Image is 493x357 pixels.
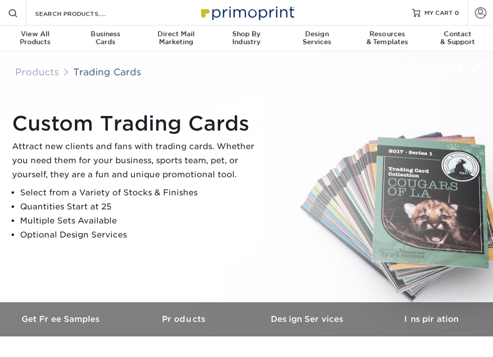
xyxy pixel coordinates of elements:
[424,9,453,17] span: MY CART
[70,30,140,38] span: Business
[12,111,263,136] h1: Custom Trading Cards
[370,302,493,336] a: Inspiration
[423,30,493,46] div: & Support
[455,9,459,16] span: 0
[141,26,211,52] a: Direct MailMarketing
[20,186,263,200] li: Select from a Variety of Stocks & Finishes
[211,30,281,38] span: Shop By
[73,66,141,77] a: Trading Cards
[20,214,263,228] li: Multiple Sets Available
[123,302,247,336] a: Products
[282,30,352,38] span: Design
[211,26,281,52] a: Shop ByIndustry
[352,30,422,46] div: & Templates
[247,302,370,336] a: Design Services
[70,26,140,52] a: BusinessCards
[282,26,352,52] a: DesignServices
[20,200,263,214] li: Quantities Start at 25
[15,66,59,77] a: Products
[123,314,247,324] h3: Products
[352,30,422,38] span: Resources
[423,30,493,38] span: Contact
[20,228,263,242] li: Optional Design Services
[352,26,422,52] a: Resources& Templates
[211,30,281,46] div: Industry
[247,314,370,324] h3: Design Services
[282,30,352,46] div: Services
[70,30,140,46] div: Cards
[197,2,297,23] img: Primoprint
[370,314,493,324] h3: Inspiration
[141,30,211,38] span: Direct Mail
[423,26,493,52] a: Contact& Support
[34,7,132,19] input: SEARCH PRODUCTS.....
[12,140,263,182] p: Attract new clients and fans with trading cards. Whether you need them for your business, sports ...
[141,30,211,46] div: Marketing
